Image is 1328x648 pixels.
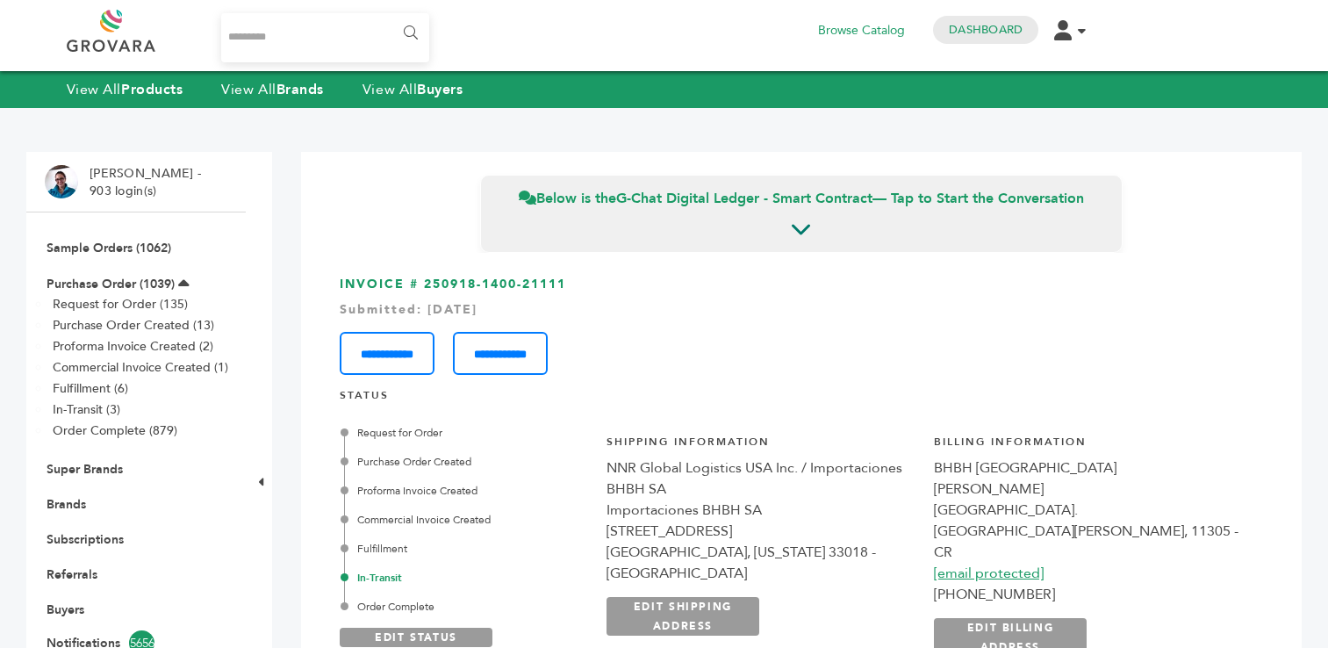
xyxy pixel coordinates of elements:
[47,566,97,583] a: Referrals
[934,479,1244,500] div: [PERSON_NAME]
[53,317,214,334] a: Purchase Order Created (13)
[90,165,205,199] li: [PERSON_NAME] - 903 login(s)
[934,564,1044,583] a: [email protected]
[47,601,84,618] a: Buyers
[607,457,916,500] div: NNR Global Logistics USA Inc. / Importaciones BHBH SA
[949,22,1023,38] a: Dashboard
[344,483,587,499] div: Proforma Invoice Created
[818,21,905,40] a: Browse Catalog
[934,500,1244,521] div: [GEOGRAPHIC_DATA].
[607,500,916,521] div: Importaciones BHBH SA
[221,80,324,99] a: View AllBrands
[221,13,429,62] input: Search...
[607,435,916,458] h4: Shipping Information
[344,454,587,470] div: Purchase Order Created
[47,240,171,256] a: Sample Orders (1062)
[344,512,587,528] div: Commercial Invoice Created
[934,457,1244,479] div: BHBH [GEOGRAPHIC_DATA]
[67,80,183,99] a: View AllProducts
[616,189,872,208] strong: G-Chat Digital Ledger - Smart Contract
[344,570,587,586] div: In-Transit
[344,599,587,615] div: Order Complete
[53,359,228,376] a: Commercial Invoice Created (1)
[276,80,324,99] strong: Brands
[121,80,183,99] strong: Products
[340,276,1263,375] h3: INVOICE # 250918-1400-21111
[47,496,86,513] a: Brands
[47,276,175,292] a: Purchase Order (1039)
[344,541,587,557] div: Fulfillment
[607,542,916,584] div: [GEOGRAPHIC_DATA], [US_STATE] 33018 - [GEOGRAPHIC_DATA]
[607,597,759,636] a: EDIT SHIPPING ADDRESS
[53,296,188,313] a: Request for Order (135)
[934,584,1244,605] div: [PHONE_NUMBER]
[340,628,492,647] a: EDIT STATUS
[47,531,124,548] a: Subscriptions
[53,338,213,355] a: Proforma Invoice Created (2)
[607,521,916,542] div: [STREET_ADDRESS]
[934,521,1244,563] div: [GEOGRAPHIC_DATA][PERSON_NAME], 11305 - CR
[53,401,120,418] a: In-Transit (3)
[519,189,1084,208] span: Below is the — Tap to Start the Conversation
[53,422,177,439] a: Order Complete (879)
[340,301,1263,319] div: Submitted: [DATE]
[934,435,1244,458] h4: Billing Information
[53,380,128,397] a: Fulfillment (6)
[417,80,463,99] strong: Buyers
[340,388,1263,412] h4: STATUS
[47,461,123,478] a: Super Brands
[344,425,587,441] div: Request for Order
[363,80,463,99] a: View AllBuyers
